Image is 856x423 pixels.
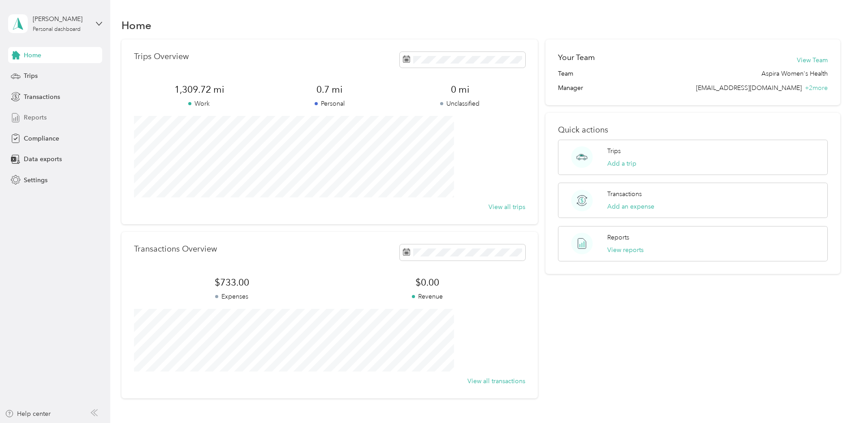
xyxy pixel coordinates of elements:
button: Add a trip [607,159,636,168]
span: Settings [24,175,48,185]
p: Trips [607,146,621,156]
h1: Home [121,21,151,30]
div: [PERSON_NAME] [33,14,89,24]
span: Transactions [24,92,60,102]
h2: Your Team [558,52,595,63]
p: Revenue [329,292,525,301]
p: Personal [264,99,395,108]
span: Data exports [24,154,62,164]
span: + 2 more [805,84,828,92]
button: View all transactions [467,376,525,386]
p: Work [134,99,264,108]
span: Compliance [24,134,59,143]
span: $733.00 [134,276,329,289]
button: Add an expense [607,202,654,211]
div: Personal dashboard [33,27,81,32]
span: 1,309.72 mi [134,83,264,96]
p: Transactions [607,189,642,199]
button: View reports [607,245,644,255]
button: View Team [797,56,828,65]
p: Unclassified [395,99,525,108]
button: Help center [5,409,51,419]
span: 0 mi [395,83,525,96]
span: $0.00 [329,276,525,289]
span: Trips [24,71,38,81]
p: Transactions Overview [134,244,217,254]
span: [EMAIL_ADDRESS][DOMAIN_NAME] [696,84,802,92]
span: Home [24,51,41,60]
iframe: Everlance-gr Chat Button Frame [806,373,856,423]
p: Expenses [134,292,329,301]
span: Aspira Women's Health [761,69,828,78]
button: View all trips [489,202,525,212]
span: Manager [558,83,583,93]
p: Quick actions [558,125,828,135]
span: Reports [24,113,47,122]
p: Trips Overview [134,52,189,61]
span: Team [558,69,573,78]
span: 0.7 mi [264,83,395,96]
p: Reports [607,233,629,242]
